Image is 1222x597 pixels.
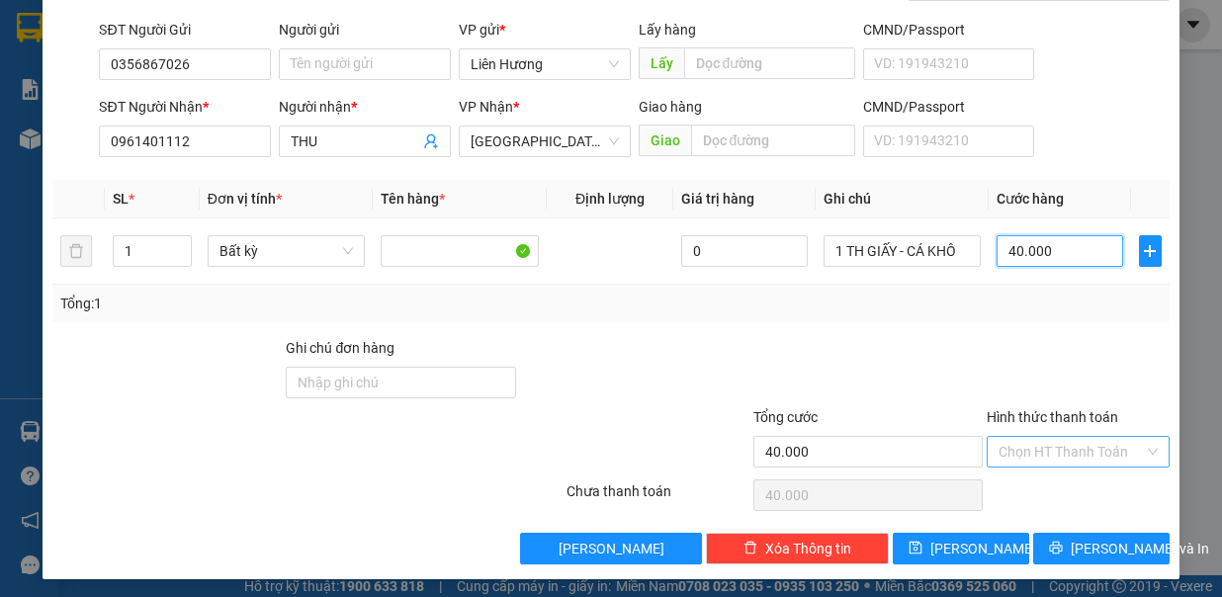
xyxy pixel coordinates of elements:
span: Đơn vị tính [208,191,282,207]
span: SL [113,191,129,207]
div: Người nhận [279,96,451,118]
span: Tên hàng [381,191,445,207]
button: delete [60,235,92,267]
button: printer[PERSON_NAME] và In [1033,533,1170,564]
input: 0 [681,235,808,267]
div: Chưa thanh toán [565,480,751,515]
span: user-add [423,133,439,149]
button: [PERSON_NAME] [520,533,703,564]
button: deleteXóa Thông tin [706,533,889,564]
input: Dọc đường [691,125,855,156]
span: Cước hàng [997,191,1064,207]
span: plus [1140,243,1161,259]
div: Tổng: 1 [60,293,474,314]
span: Liên Hương [471,49,619,79]
div: Người gửi [279,19,451,41]
span: Sài Gòn [471,127,619,156]
div: SĐT Người Gửi [99,19,271,41]
span: VP Nhận [459,99,513,115]
span: Lấy [639,47,684,79]
label: Hình thức thanh toán [987,409,1118,425]
span: Giá trị hàng [681,191,754,207]
span: delete [743,541,757,556]
span: Giao [639,125,691,156]
span: Giao hàng [639,99,702,115]
span: [PERSON_NAME] [559,538,664,559]
span: Định lượng [575,191,645,207]
div: VP gửi [459,19,631,41]
span: [PERSON_NAME] [930,538,1036,559]
label: Ghi chú đơn hàng [286,340,394,356]
span: save [909,541,922,556]
span: [PERSON_NAME] và In [1071,538,1209,559]
span: Bất kỳ [219,236,354,266]
div: CMND/Passport [863,96,1035,118]
span: Tổng cước [753,409,818,425]
div: CMND/Passport [863,19,1035,41]
input: Ghi Chú [824,235,982,267]
span: printer [1049,541,1063,556]
input: VD: Bàn, Ghế [381,235,539,267]
span: Xóa Thông tin [765,538,851,559]
input: Ghi chú đơn hàng [286,367,515,398]
div: SĐT Người Nhận [99,96,271,118]
input: Dọc đường [684,47,855,79]
button: save[PERSON_NAME] [893,533,1029,564]
th: Ghi chú [816,180,990,218]
span: Lấy hàng [639,22,696,38]
button: plus [1139,235,1162,267]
